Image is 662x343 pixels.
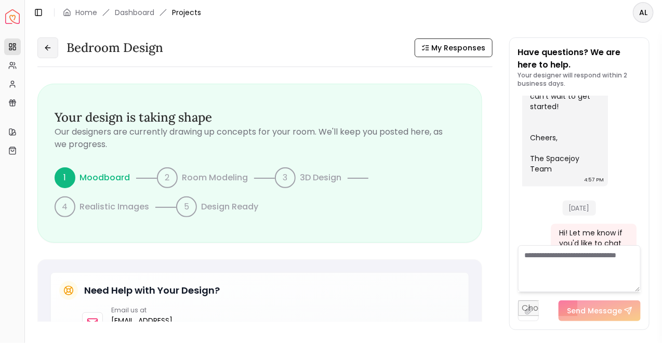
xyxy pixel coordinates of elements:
a: [EMAIL_ADDRESS][DOMAIN_NAME] [111,314,173,339]
nav: breadcrumb [63,7,201,18]
p: Room Modeling [182,171,248,184]
div: 1 [55,167,75,188]
p: Moodboard [80,171,130,184]
p: Realistic Images [80,201,149,213]
span: Projects [172,7,201,18]
h3: Bedroom design [67,39,163,56]
div: 2 [157,167,178,188]
div: 5 [176,196,197,217]
a: Spacejoy [5,9,20,24]
p: Your designer will respond within 2 business days. [518,71,641,88]
div: 3 [275,167,296,188]
img: Spacejoy Logo [5,9,20,24]
p: Have questions? We are here to help. [518,46,641,71]
div: Hi! Let me know if you'd like to chat about this project [559,228,626,259]
p: Email us at [111,306,173,314]
p: Design Ready [201,201,258,213]
p: 3D Design [300,171,341,184]
p: Our designers are currently drawing up concepts for your room. We'll keep you posted here, as we ... [55,126,465,151]
span: [DATE] [563,201,596,216]
button: My Responses [415,38,493,57]
button: AL [633,2,654,23]
div: 4:57 PM [584,175,604,186]
h5: Need Help with Your Design? [84,283,220,298]
h3: Your design is taking shape [55,109,465,126]
span: AL [634,3,653,22]
div: 4 [55,196,75,217]
a: Home [75,7,97,18]
span: My Responses [432,43,486,53]
a: Dashboard [115,7,154,18]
